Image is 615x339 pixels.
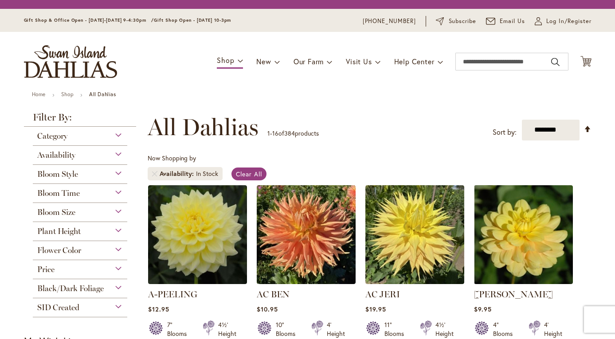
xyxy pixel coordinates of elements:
[24,45,117,78] a: store logo
[363,17,416,26] a: [PHONE_NUMBER]
[37,131,67,141] span: Category
[61,91,74,97] a: Shop
[196,169,218,178] div: In Stock
[167,320,192,338] div: 7" Blooms
[148,277,247,286] a: A-Peeling
[37,284,104,293] span: Black/Dark Foliage
[551,55,559,69] button: Search
[365,185,464,284] img: AC Jeri
[32,91,46,97] a: Home
[37,150,75,160] span: Availability
[148,154,196,162] span: Now Shopping by
[294,57,324,66] span: Our Farm
[148,114,259,140] span: All Dahlias
[37,226,81,236] span: Plant Height
[37,303,79,312] span: SID Created
[474,305,492,313] span: $9.95
[37,265,55,274] span: Price
[37,188,80,198] span: Bloom Time
[257,305,278,313] span: $10.95
[272,129,278,137] span: 16
[152,171,157,176] a: Remove Availability In Stock
[37,245,81,255] span: Flower Color
[154,17,231,23] span: Gift Shop Open - [DATE] 10-3pm
[365,277,464,286] a: AC Jeri
[486,17,525,26] a: Email Us
[257,185,356,284] img: AC BEN
[267,126,319,140] p: - of products
[148,305,169,313] span: $12.95
[535,17,591,26] a: Log In/Register
[394,57,435,66] span: Help Center
[346,57,372,66] span: Visit Us
[267,129,270,137] span: 1
[148,289,197,300] a: A-PEELING
[435,320,454,338] div: 4½' Height
[148,185,247,284] img: A-Peeling
[257,277,356,286] a: AC BEN
[37,207,75,217] span: Bloom Size
[474,289,553,300] a: [PERSON_NAME]
[500,17,525,26] span: Email Us
[24,17,154,23] span: Gift Shop & Office Open - [DATE]-[DATE] 9-4:30pm /
[493,124,517,140] label: Sort by:
[493,320,518,338] div: 4" Blooms
[474,277,573,286] a: AHOY MATEY
[449,17,477,26] span: Subscribe
[276,320,301,338] div: 10" Blooms
[546,17,591,26] span: Log In/Register
[231,168,266,180] a: Clear All
[89,91,116,97] strong: All Dahlias
[37,169,78,179] span: Bloom Style
[217,55,234,65] span: Shop
[284,129,295,137] span: 384
[327,320,345,338] div: 4' Height
[474,185,573,284] img: AHOY MATEY
[384,320,409,338] div: 11" Blooms
[257,289,290,300] a: AC BEN
[436,17,476,26] a: Subscribe
[256,57,271,66] span: New
[24,113,137,127] strong: Filter By:
[7,308,31,332] iframe: Launch Accessibility Center
[365,305,386,313] span: $19.95
[544,320,562,338] div: 4' Height
[236,170,262,178] span: Clear All
[365,289,400,300] a: AC JERI
[218,320,236,338] div: 4½' Height
[160,169,196,178] span: Availability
